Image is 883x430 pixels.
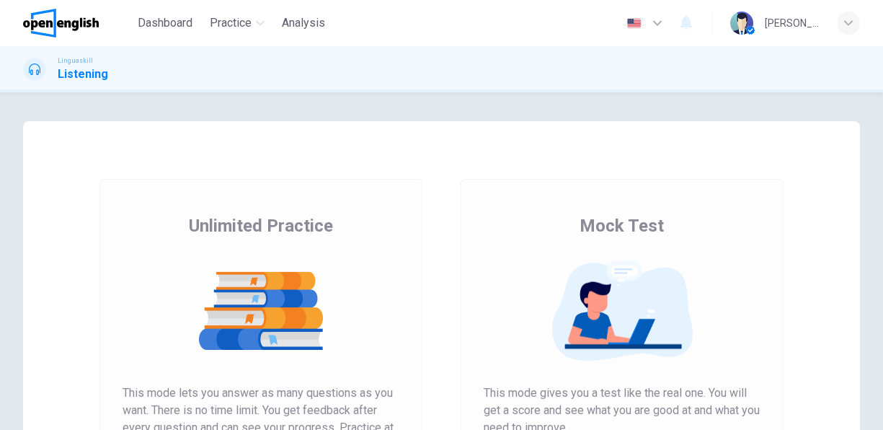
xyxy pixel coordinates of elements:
button: Dashboard [132,10,198,36]
img: Profile picture [730,12,753,35]
span: Dashboard [138,14,192,32]
img: OpenEnglish logo [23,9,99,38]
h1: Listening [58,66,108,83]
div: [PERSON_NAME] [765,14,820,32]
a: OpenEnglish logo [23,9,132,38]
span: Practice [210,14,252,32]
img: en [625,18,643,29]
button: Practice [204,10,270,36]
span: Mock Test [580,214,664,237]
span: Unlimited Practice [189,214,333,237]
button: Analysis [276,10,331,36]
span: Linguaskill [58,56,93,66]
span: Analysis [282,14,325,32]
